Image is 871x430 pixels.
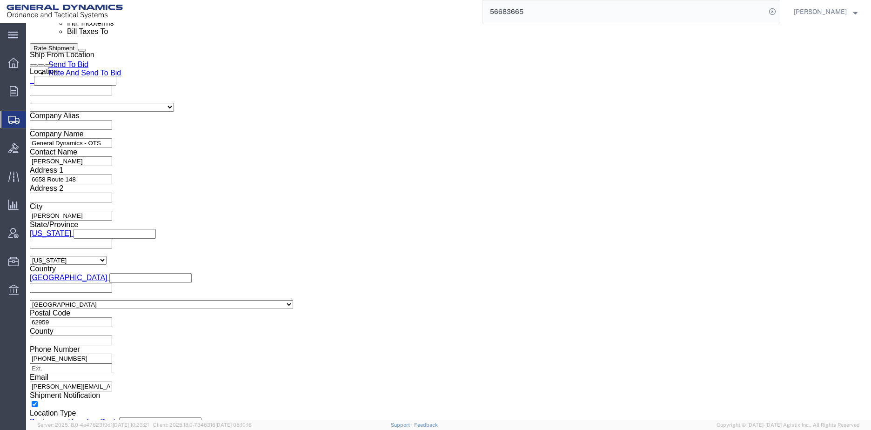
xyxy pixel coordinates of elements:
[391,422,414,428] a: Support
[717,421,860,429] span: Copyright © [DATE]-[DATE] Agistix Inc., All Rights Reserved
[37,422,149,428] span: Server: 2025.18.0-4e47823f9d1
[7,5,123,19] img: logo
[414,422,438,428] a: Feedback
[113,422,149,428] span: [DATE] 10:23:21
[483,0,766,23] input: Search for shipment number, reference number
[26,23,871,420] iframe: FS Legacy Container
[793,6,858,17] button: [PERSON_NAME]
[215,422,252,428] span: [DATE] 08:10:16
[153,422,252,428] span: Client: 2025.18.0-7346316
[794,7,847,17] span: Russell Borum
